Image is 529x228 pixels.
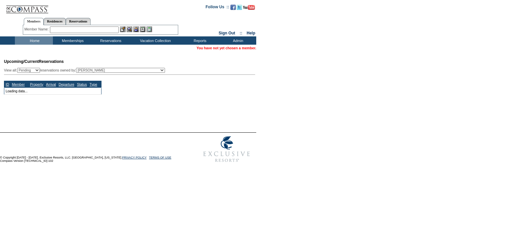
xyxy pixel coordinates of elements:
[120,26,126,32] img: b_edit.gif
[218,36,256,45] td: Admin
[149,156,172,159] a: TERMS OF USE
[90,82,97,86] a: Type
[230,7,236,11] a: Become our fan on Facebook
[127,26,132,32] img: View
[237,7,242,11] a: Follow us on Twitter
[122,156,146,159] a: PRIVACY POLICY
[91,36,129,45] td: Reservations
[129,36,180,45] td: Vacation Collection
[243,5,255,10] img: Subscribe to our YouTube Channel
[24,26,50,32] div: Member Name:
[15,36,53,45] td: Home
[66,18,91,25] a: Reservations
[4,68,168,73] div: View all: reservations owned by:
[206,4,229,12] td: Follow Us ::
[230,5,236,10] img: Become our fan on Facebook
[243,7,255,11] a: Subscribe to our YouTube Channel
[46,82,56,86] a: Arrival
[6,82,9,86] a: ID
[237,5,242,10] img: Follow us on Twitter
[4,88,102,94] td: Loading data...
[24,18,44,25] a: Members
[4,59,39,64] span: Upcoming/Current
[59,82,74,86] a: Departure
[133,26,139,32] img: Impersonate
[12,82,25,86] a: Member
[146,26,152,32] img: b_calculator.gif
[4,59,64,64] span: Reservations
[140,26,145,32] img: Reservations
[77,82,87,86] a: Status
[180,36,218,45] td: Reports
[240,31,242,35] span: ::
[30,82,43,86] a: Property
[219,31,235,35] a: Sign Out
[197,133,256,166] img: Exclusive Resorts
[53,36,91,45] td: Memberships
[197,46,256,50] span: You have not yet chosen a member.
[247,31,255,35] a: Help
[44,18,66,25] a: Residences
